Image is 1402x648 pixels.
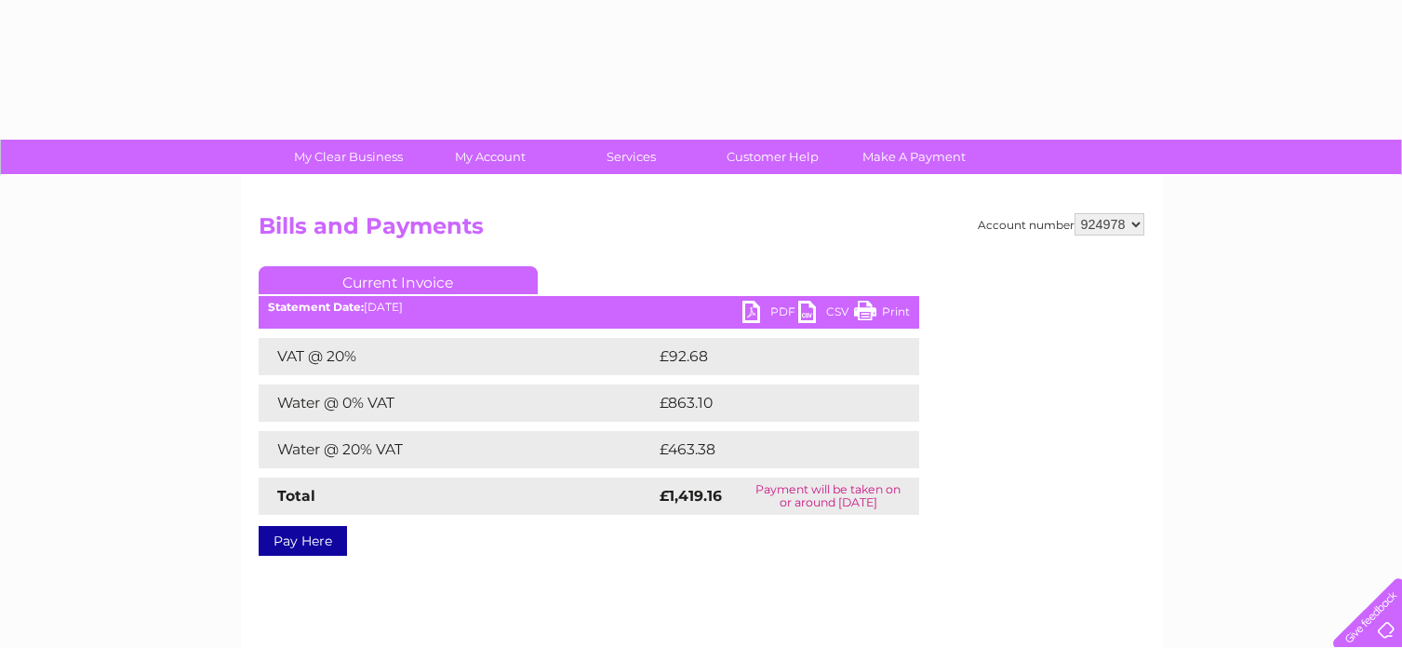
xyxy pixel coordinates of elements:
a: Services [554,140,708,174]
td: Water @ 0% VAT [259,385,655,422]
td: Water @ 20% VAT [259,431,655,468]
a: My Account [413,140,567,174]
td: Payment will be taken on or around [DATE] [738,478,918,515]
a: CSV [798,301,854,328]
td: £863.10 [655,385,885,422]
strong: £1,419.16 [660,487,722,505]
strong: Total [277,487,315,505]
div: Account number [978,213,1144,236]
div: [DATE] [259,301,919,314]
td: VAT @ 20% [259,338,655,375]
a: PDF [742,301,798,328]
a: Current Invoice [259,266,538,294]
td: £463.38 [655,431,887,468]
h2: Bills and Payments [259,213,1144,249]
a: Make A Payment [837,140,991,174]
a: Customer Help [696,140,849,174]
a: My Clear Business [272,140,425,174]
a: Pay Here [259,526,347,556]
a: Print [854,301,910,328]
td: £92.68 [655,338,883,375]
b: Statement Date: [268,300,364,314]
